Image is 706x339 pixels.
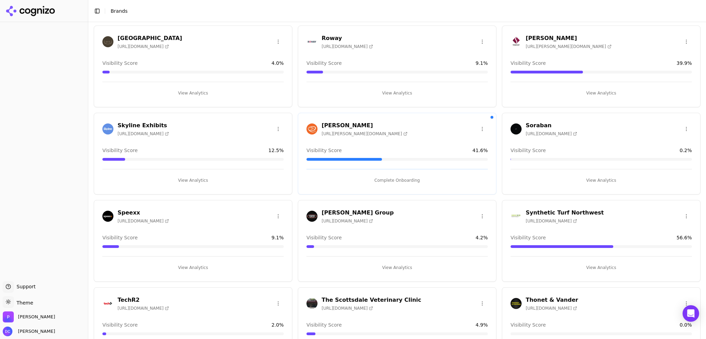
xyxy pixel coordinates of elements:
[111,8,128,14] span: Brands
[15,328,55,335] span: [PERSON_NAME]
[306,147,342,154] span: Visibility Score
[526,296,578,304] h3: Thonet & Vander
[511,234,546,241] span: Visibility Score
[511,175,692,186] button: View Analytics
[306,123,317,134] img: Smalley
[677,60,692,67] span: 39.9 %
[102,147,138,154] span: Visibility Score
[526,131,577,137] span: [URL][DOMAIN_NAME]
[102,321,138,328] span: Visibility Score
[475,234,488,241] span: 4.2 %
[511,262,692,273] button: View Analytics
[118,34,182,42] h3: [GEOGRAPHIC_DATA]
[271,234,284,241] span: 9.1 %
[118,296,169,304] h3: TechR2
[475,321,488,328] span: 4.9 %
[526,306,577,311] span: [URL][DOMAIN_NAME]
[322,44,373,49] span: [URL][DOMAIN_NAME]
[322,131,407,137] span: [URL][PERSON_NAME][DOMAIN_NAME]
[306,298,317,309] img: The Scottsdale Veterinary Clinic
[511,88,692,99] button: View Analytics
[473,147,488,154] span: 41.6 %
[511,147,546,154] span: Visibility Score
[526,34,612,42] h3: [PERSON_NAME]
[322,121,407,130] h3: [PERSON_NAME]
[14,300,33,306] span: Theme
[102,60,138,67] span: Visibility Score
[306,175,488,186] button: Complete Onboarding
[118,209,169,217] h3: Speexx
[322,218,373,224] span: [URL][DOMAIN_NAME]
[322,34,373,42] h3: Roway
[526,209,604,217] h3: Synthetic Turf Northwest
[271,60,284,67] span: 4.0 %
[18,314,55,320] span: Perrill
[269,147,284,154] span: 12.5 %
[526,44,612,49] span: [URL][PERSON_NAME][DOMAIN_NAME]
[511,298,522,309] img: Thonet & Vander
[102,298,113,309] img: TechR2
[306,262,488,273] button: View Analytics
[511,36,522,47] img: Simonton
[322,306,373,311] span: [URL][DOMAIN_NAME]
[322,209,394,217] h3: [PERSON_NAME] Group
[102,88,284,99] button: View Analytics
[306,321,342,328] span: Visibility Score
[118,44,169,49] span: [URL][DOMAIN_NAME]
[306,234,342,241] span: Visibility Score
[475,60,488,67] span: 9.1 %
[679,147,692,154] span: 0.2 %
[111,8,687,14] nav: breadcrumb
[102,175,284,186] button: View Analytics
[3,311,14,322] img: Perrill
[526,218,577,224] span: [URL][DOMAIN_NAME]
[102,211,113,222] img: Speexx
[677,234,692,241] span: 56.6 %
[118,131,169,137] span: [URL][DOMAIN_NAME]
[511,123,522,134] img: Soraban
[271,321,284,328] span: 2.0 %
[511,60,546,67] span: Visibility Score
[102,123,113,134] img: Skyline Exhibits
[102,262,284,273] button: View Analytics
[679,321,692,328] span: 0.0 %
[526,121,577,130] h3: Soraban
[306,60,342,67] span: Visibility Score
[306,211,317,222] img: Steffes Group
[306,36,317,47] img: Roway
[683,305,699,322] div: Open Intercom Messenger
[3,327,55,336] button: Open user button
[118,306,169,311] span: [URL][DOMAIN_NAME]
[3,311,55,322] button: Open organization switcher
[14,283,36,290] span: Support
[102,36,113,47] img: Riverview Ranch
[118,218,169,224] span: [URL][DOMAIN_NAME]
[511,211,522,222] img: Synthetic Turf Northwest
[102,234,138,241] span: Visibility Score
[3,327,12,336] img: Dan Cole
[118,121,169,130] h3: Skyline Exhibits
[322,296,421,304] h3: The Scottsdale Veterinary Clinic
[511,321,546,328] span: Visibility Score
[306,88,488,99] button: View Analytics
